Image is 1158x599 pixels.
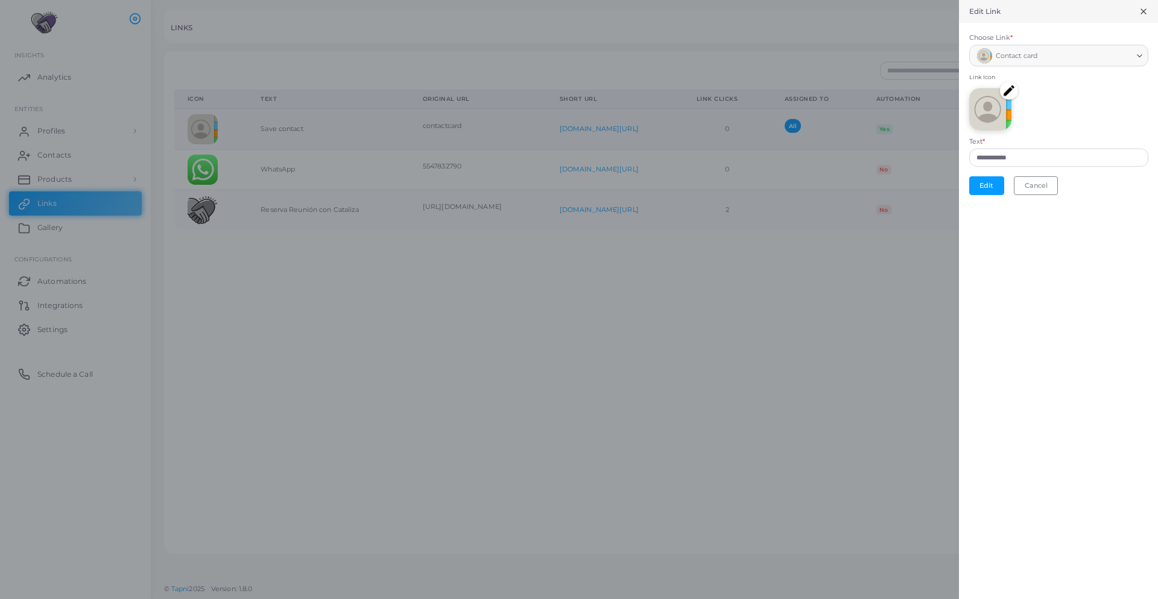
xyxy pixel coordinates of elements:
img: edit.png [1000,82,1018,100]
label: Choose Link [969,33,1013,43]
span: Contact card [996,50,1037,62]
label: Text [969,137,986,147]
div: Search for option [969,45,1148,67]
span: Link Icon [969,73,1148,82]
img: avatar [977,48,992,63]
h5: Edit Link [969,7,1001,16]
input: Search for option [1040,48,1132,63]
button: Edit [969,176,1004,194]
img: contactcard.png [969,88,1011,130]
button: Cancel [1014,176,1058,194]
